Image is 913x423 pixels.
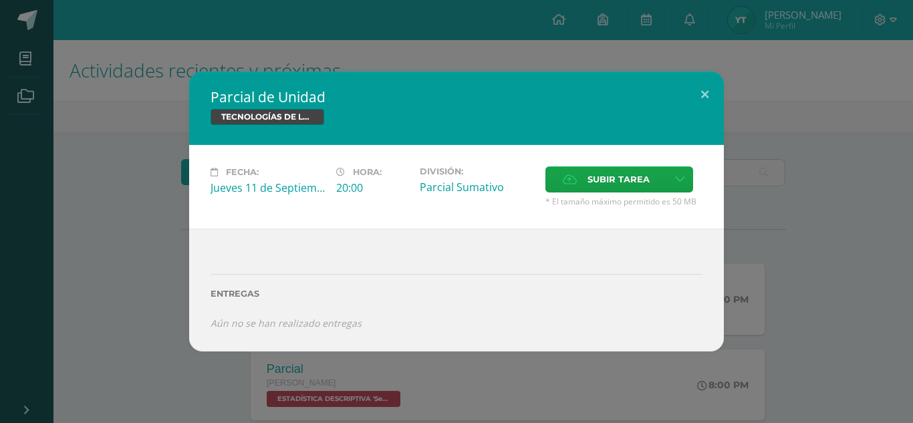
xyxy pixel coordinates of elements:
[211,180,325,195] div: Jueves 11 de Septiembre
[226,167,259,177] span: Fecha:
[545,196,702,207] span: * El tamaño máximo permitido es 50 MB
[211,289,702,299] label: Entregas
[211,317,362,329] i: Aún no se han realizado entregas
[588,167,650,192] span: Subir tarea
[420,180,535,194] div: Parcial Sumativo
[686,72,724,117] button: Close (Esc)
[211,88,702,106] h2: Parcial de Unidad
[353,167,382,177] span: Hora:
[211,109,324,125] span: TECNOLOGÍAS DE LA INFORMACIÓN Y LA COMUNICACIÓN 5
[420,166,535,176] label: División:
[336,180,409,195] div: 20:00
